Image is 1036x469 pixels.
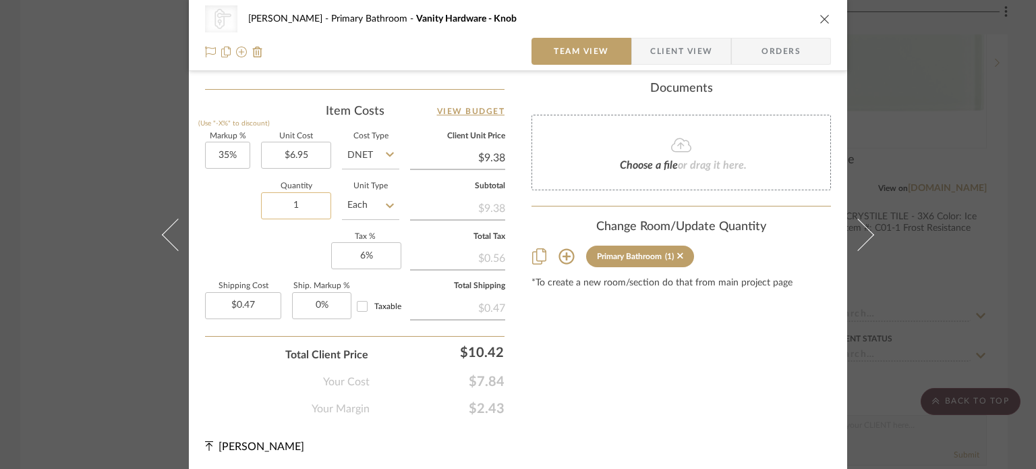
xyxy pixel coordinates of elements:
[331,14,416,24] span: Primary Bathroom
[374,302,401,310] span: Taxable
[285,347,368,363] span: Total Client Price
[620,160,678,171] span: Choose a file
[219,441,304,452] span: [PERSON_NAME]
[410,295,505,319] div: $0.47
[292,283,351,289] label: Ship. Markup %
[531,82,831,96] div: Documents
[205,133,250,140] label: Markup %
[437,103,505,119] a: View Budget
[342,133,399,140] label: Cost Type
[370,374,505,390] span: $7.84
[375,339,510,366] div: $10.42
[205,283,281,289] label: Shipping Cost
[819,13,831,25] button: close
[597,252,662,261] div: Primary Bathroom
[410,195,505,219] div: $9.38
[342,183,399,190] label: Unit Type
[554,38,609,65] span: Team View
[665,252,674,261] div: (1)
[248,14,331,24] span: [PERSON_NAME]
[410,233,505,240] label: Total Tax
[323,374,370,390] span: Your Cost
[261,133,331,140] label: Unit Cost
[410,245,505,269] div: $0.56
[747,38,815,65] span: Orders
[410,133,505,140] label: Client Unit Price
[205,103,505,119] div: Item Costs
[312,401,370,417] span: Your Margin
[252,47,263,57] img: Remove from project
[370,401,505,417] span: $2.43
[678,160,747,171] span: or drag it here.
[331,233,399,240] label: Tax %
[416,14,517,24] span: Vanity Hardware - Knob
[531,278,831,289] div: *To create a new room/section do that from main project page
[531,220,831,235] div: Change Room/Update Quantity
[410,283,505,289] label: Total Shipping
[261,183,331,190] label: Quantity
[410,183,505,190] label: Subtotal
[650,38,712,65] span: Client View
